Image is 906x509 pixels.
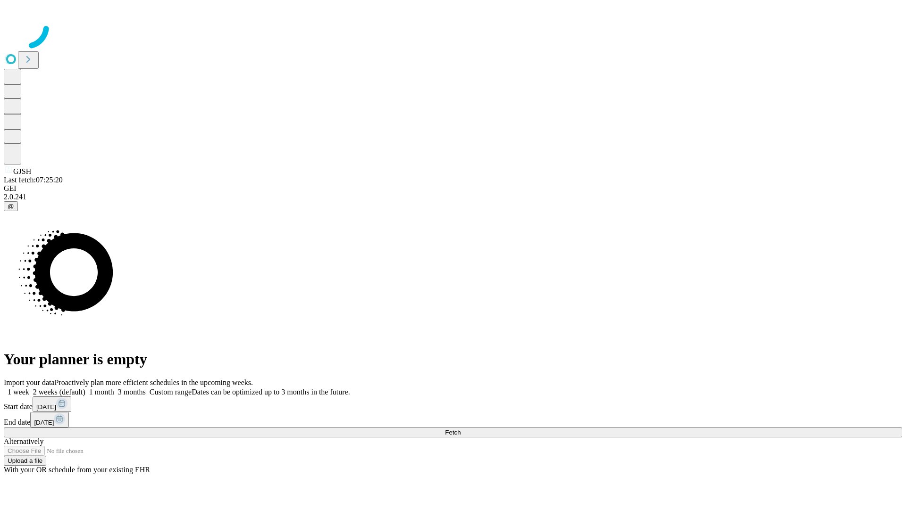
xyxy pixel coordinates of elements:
[192,388,350,396] span: Dates can be optimized up to 3 months in the future.
[36,403,56,410] span: [DATE]
[4,176,63,184] span: Last fetch: 07:25:20
[150,388,192,396] span: Custom range
[4,412,902,427] div: End date
[8,203,14,210] span: @
[33,388,85,396] span: 2 weeks (default)
[4,184,902,193] div: GEI
[4,456,46,466] button: Upload a file
[8,388,29,396] span: 1 week
[4,351,902,368] h1: Your planner is empty
[4,396,902,412] div: Start date
[30,412,69,427] button: [DATE]
[89,388,114,396] span: 1 month
[118,388,146,396] span: 3 months
[4,427,902,437] button: Fetch
[34,419,54,426] span: [DATE]
[33,396,71,412] button: [DATE]
[4,201,18,211] button: @
[13,167,31,175] span: GJSH
[4,193,902,201] div: 2.0.241
[55,378,253,386] span: Proactively plan more efficient schedules in the upcoming weeks.
[445,429,461,436] span: Fetch
[4,466,150,474] span: With your OR schedule from your existing EHR
[4,378,55,386] span: Import your data
[4,437,43,445] span: Alternatively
